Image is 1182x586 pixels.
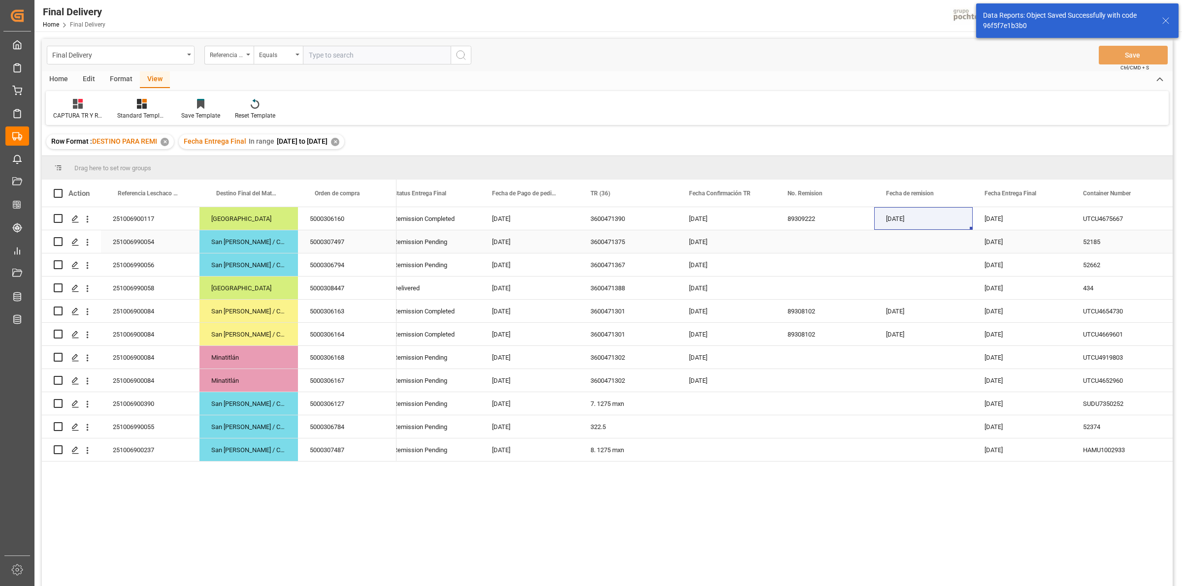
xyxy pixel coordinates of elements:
[788,190,822,197] span: No. Remision
[74,164,151,172] span: Drag here to set row groups
[382,253,480,276] div: Remission Pending
[75,71,102,88] div: Edit
[394,190,446,197] span: Status Entrega Final
[199,300,298,322] div: San [PERSON_NAME] / CDMX
[199,323,298,345] div: San [PERSON_NAME] / CDMX
[579,207,677,230] div: 3600471390
[973,438,1071,461] div: [DATE]
[101,392,199,415] div: 251006900390
[51,137,92,145] span: Row Format :
[382,207,480,230] div: Remission Completed
[874,323,973,345] div: [DATE]
[42,300,396,323] div: Press SPACE to select this row.
[579,346,677,369] div: 3600471302
[199,415,298,438] div: San [PERSON_NAME] / CDMX
[973,392,1071,415] div: [DATE]
[480,323,579,345] div: [DATE]
[42,392,396,415] div: Press SPACE to select this row.
[973,277,1071,299] div: [DATE]
[42,71,75,88] div: Home
[677,346,776,369] div: [DATE]
[480,277,579,299] div: [DATE]
[579,392,677,415] div: 7. 1275 mxn
[677,369,776,392] div: [DATE]
[298,438,396,461] div: 5000307487
[298,392,396,415] div: 5000306127
[315,190,360,197] span: Orden de compra
[101,300,199,322] div: 251006900084
[591,190,610,197] span: TR (36)
[92,137,157,145] span: DESTINO PARA REMI
[382,438,480,461] div: Remission Pending
[480,415,579,438] div: [DATE]
[677,253,776,276] div: [DATE]
[101,415,199,438] div: 251006990055
[199,277,298,299] div: [GEOGRAPHIC_DATA]
[184,137,246,145] span: Fecha Entrega Final
[42,230,396,253] div: Press SPACE to select this row.
[677,230,776,253] div: [DATE]
[101,207,199,230] div: 251006900117
[249,137,274,145] span: In range
[451,46,471,64] button: search button
[298,253,396,276] div: 5000306794
[985,190,1036,197] span: Fecha Entrega Final
[199,207,298,230] div: [GEOGRAPHIC_DATA]
[579,253,677,276] div: 3600471367
[382,369,480,392] div: Remission Pending
[973,415,1071,438] div: [DATE]
[42,277,396,300] div: Press SPACE to select this row.
[677,277,776,299] div: [DATE]
[579,277,677,299] div: 3600471388
[101,346,199,369] div: 251006900084
[579,369,677,392] div: 3600471302
[382,323,480,345] div: Remission Completed
[199,438,298,461] div: San [PERSON_NAME] / CDMX
[204,46,254,64] button: open menu
[331,138,339,146] div: ✕
[199,346,298,369] div: Minatitlán
[973,207,1071,230] div: [DATE]
[382,346,480,369] div: Remission Pending
[1120,64,1149,71] span: Ctrl/CMD + S
[382,230,480,253] div: Remission Pending
[776,300,874,322] div: 89308102
[216,190,277,197] span: Destino Final del Material
[973,253,1071,276] div: [DATE]
[973,323,1071,345] div: [DATE]
[42,438,396,462] div: Press SPACE to select this row.
[677,207,776,230] div: [DATE]
[199,369,298,392] div: Minatitlán
[382,415,480,438] div: Remission Pending
[950,7,999,25] img: pochtecaImg.jpg_1689854062.jpg
[68,189,90,198] div: Action
[677,300,776,322] div: [DATE]
[579,230,677,253] div: 3600471375
[43,4,105,19] div: Final Delivery
[42,323,396,346] div: Press SPACE to select this row.
[382,277,480,299] div: Delivered
[1071,300,1170,322] div: UTCU4654730
[101,253,199,276] div: 251006990056
[874,207,973,230] div: [DATE]
[101,438,199,461] div: 251006900237
[973,369,1071,392] div: [DATE]
[579,300,677,322] div: 3600471301
[210,48,243,60] div: Referencia Leschaco (Impo)
[480,438,579,461] div: [DATE]
[42,207,396,230] div: Press SPACE to select this row.
[42,369,396,392] div: Press SPACE to select this row.
[1071,415,1170,438] div: 52374
[480,230,579,253] div: [DATE]
[1071,253,1170,276] div: 52662
[161,138,169,146] div: ✕
[118,190,179,197] span: Referencia Leschaco (Impo)
[1071,230,1170,253] div: 52185
[298,369,396,392] div: 5000306167
[53,111,102,120] div: CAPTURA TR Y RETRASO CON ENTREGA Y SUCURSAL
[259,48,293,60] div: Equals
[101,277,199,299] div: 251006990058
[42,415,396,438] div: Press SPACE to select this row.
[298,207,396,230] div: 5000306160
[973,346,1071,369] div: [DATE]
